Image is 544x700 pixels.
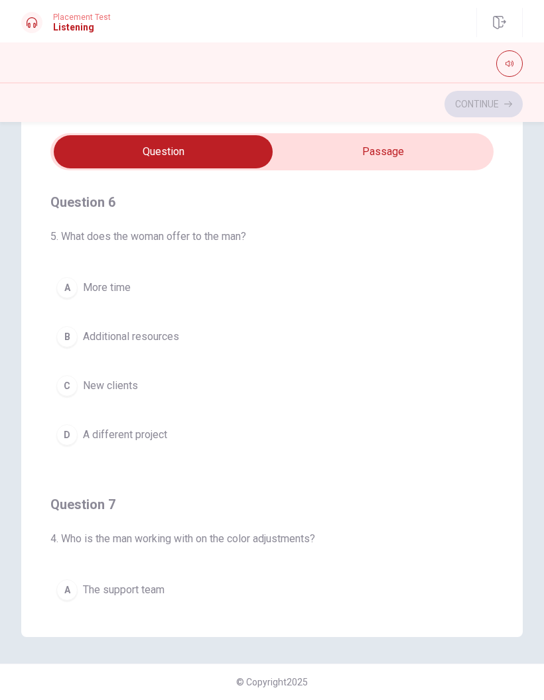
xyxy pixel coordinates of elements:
button: CNew clients [50,369,494,402]
button: DA different project [50,418,494,451]
div: C [56,375,78,396]
span: 4. Who is the man working with on the color adjustments? [50,531,494,547]
div: A [56,579,78,601]
span: Additional resources [83,329,179,345]
h4: Question 6 [50,192,494,213]
button: BAdditional resources [50,320,494,353]
div: D [56,424,78,445]
span: New clients [83,378,138,394]
div: B [56,326,78,347]
button: AMore time [50,271,494,304]
span: © Copyright 2025 [236,677,308,687]
h4: Question 7 [50,494,494,515]
span: A different project [83,427,167,443]
div: A [56,277,78,298]
span: The support team [83,582,165,598]
span: 5. What does the woman offer to the man? [50,229,494,245]
button: AThe support team [50,573,494,607]
span: Placement Test [53,13,111,22]
span: More time [83,280,131,296]
h1: Listening [53,22,111,32]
